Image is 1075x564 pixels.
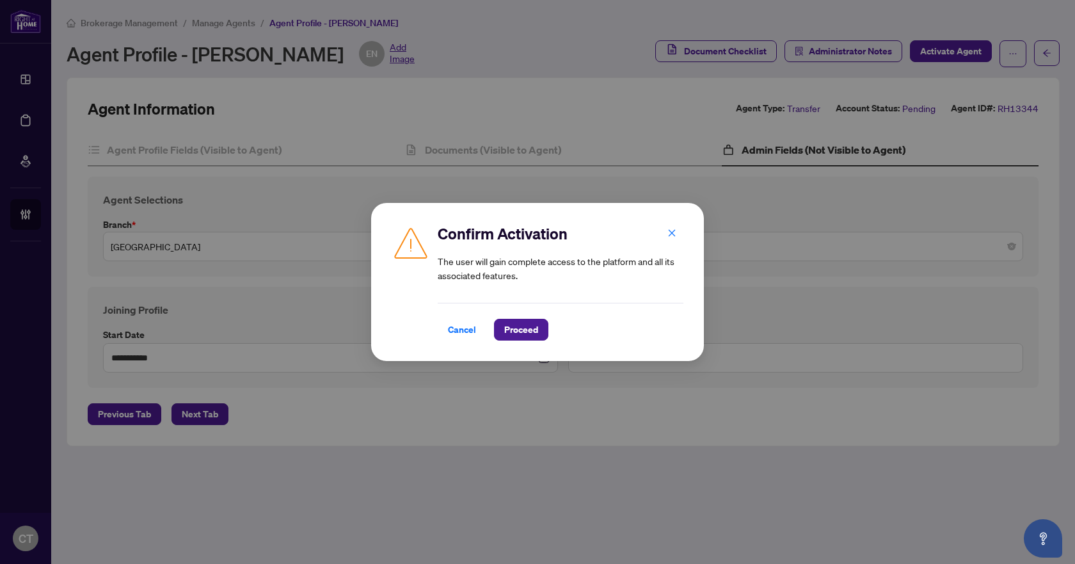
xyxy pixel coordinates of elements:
span: Cancel [448,319,476,340]
button: Proceed [494,319,548,341]
span: Proceed [504,319,538,340]
button: Cancel [438,319,486,341]
span: close [667,229,676,238]
img: Caution Icon [392,223,430,262]
article: The user will gain complete access to the platform and all its associated features. [438,254,683,282]
button: Open asap [1024,519,1062,558]
h2: Confirm Activation [438,223,683,244]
